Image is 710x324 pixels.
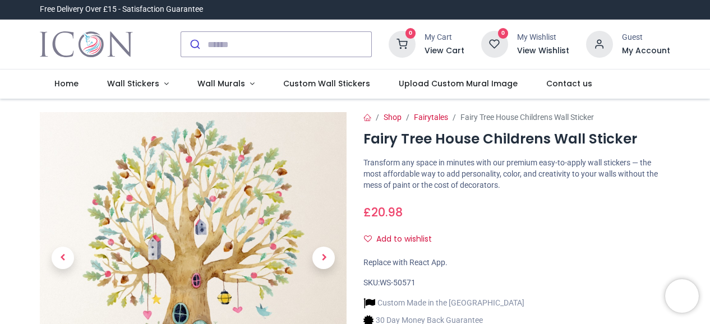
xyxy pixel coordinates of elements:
button: Add to wishlistAdd to wishlist [363,230,441,249]
a: My Account [622,45,670,57]
iframe: Brevo live chat [665,279,699,313]
span: 20.98 [371,204,403,220]
i: Add to wishlist [364,235,372,243]
a: View Cart [425,45,464,57]
sup: 0 [498,28,509,39]
span: Custom Wall Stickers [283,78,370,89]
a: Wall Murals [183,70,269,99]
span: Home [54,78,79,89]
span: £ [363,204,403,220]
span: Wall Murals [197,78,245,89]
span: Previous [52,247,74,269]
div: My Cart [425,32,464,43]
a: View Wishlist [517,45,569,57]
span: WS-50571 [380,278,416,287]
img: Icon Wall Stickers [40,29,132,60]
div: Replace with React App. [363,257,670,269]
a: Logo of Icon Wall Stickers [40,29,132,60]
span: Next [312,247,335,269]
a: Shop [384,113,402,122]
span: Fairy Tree House Childrens Wall Sticker [460,113,594,122]
p: Transform any space in minutes with our premium easy-to-apply wall stickers — the most affordable... [363,158,670,191]
a: 0 [481,39,508,48]
div: Free Delivery Over £15 - Satisfaction Guarantee [40,4,203,15]
div: Guest [622,32,670,43]
a: Fairytales [414,113,448,122]
span: Upload Custom Mural Image [399,78,518,89]
a: 0 [389,39,416,48]
sup: 0 [405,28,416,39]
span: Wall Stickers [107,78,159,89]
a: Wall Stickers [93,70,183,99]
li: Custom Made in the [GEOGRAPHIC_DATA] [363,297,524,309]
h1: Fairy Tree House Childrens Wall Sticker [363,129,670,149]
div: SKU: [363,277,670,289]
div: My Wishlist [517,32,569,43]
span: Contact us [546,78,592,89]
button: Submit [181,32,208,57]
iframe: Customer reviews powered by Trustpilot [435,4,670,15]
